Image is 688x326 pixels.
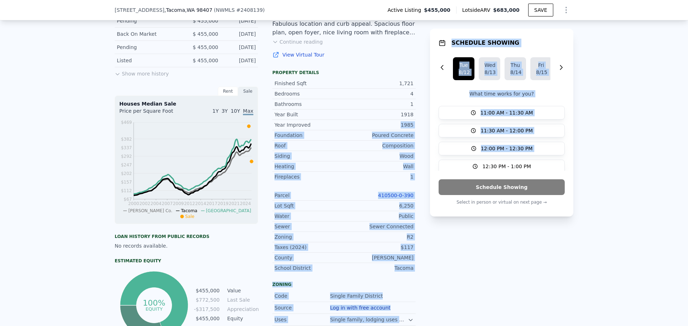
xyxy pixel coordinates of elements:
div: Pending [117,17,181,24]
div: Rent [218,87,238,96]
tspan: $247 [121,162,132,167]
div: Fri [536,62,546,69]
div: Tue [459,62,469,69]
div: Sale [238,87,258,96]
tspan: 2004 [150,201,162,206]
p: Select in person or virtual on next page → [439,198,565,206]
span: $ 455,000 [193,58,218,63]
button: 12:00 PM - 12:30 PM [439,142,565,155]
td: Appreciation [226,305,258,313]
tspan: $112 [121,188,132,193]
div: 8/15 [536,69,546,76]
div: Listed [117,57,181,64]
div: Lot Sqft [274,202,344,209]
h1: SCHEDULE SHOWING [451,39,519,47]
button: 11:00 AM - 11:30 AM [439,106,565,120]
div: Year Improved [274,121,344,128]
tspan: 2012 [184,201,195,206]
div: Uses [274,316,330,323]
button: Show Options [559,3,573,17]
div: R2 [344,233,414,240]
tspan: 2021 [229,201,240,206]
div: 1 [344,173,414,180]
div: Finished Sqft [274,80,344,87]
div: No records available. [115,242,258,249]
a: 410500-0-390 [378,193,414,198]
button: Show more history [115,67,169,77]
tspan: $202 [121,171,132,176]
tspan: 2014 [195,201,206,206]
div: Loan history from public records [115,234,258,239]
span: $ 455,000 [193,18,218,24]
button: Fri8/15 [530,57,552,80]
div: Single family, lodging uses with one guest room. [330,316,408,323]
button: Tue8/12 [453,57,474,80]
div: Composition [344,142,414,149]
tspan: $292 [121,154,132,159]
tspan: 2002 [139,201,150,206]
div: 1985 [344,121,414,128]
p: What time works for you? [439,90,565,97]
tspan: $469 [121,120,132,125]
span: Tacoma [181,208,197,213]
div: Source [274,304,330,311]
span: Max [243,108,253,115]
div: 8/13 [484,69,494,76]
button: 11:30 AM - 12:00 PM [439,124,565,137]
span: 12:00 PM - 12:30 PM [481,145,533,152]
tspan: 2019 [218,201,229,206]
a: View Virtual Tour [272,51,416,58]
td: $455,000 [193,287,220,295]
span: $ 455,000 [193,31,218,37]
tspan: equity [145,306,163,311]
tspan: $337 [121,145,132,150]
span: Sale [185,214,195,219]
span: [STREET_ADDRESS] [115,6,164,14]
tspan: 2007 [162,201,173,206]
div: 4 [344,90,414,97]
span: 12:30 PM - 1:00 PM [482,163,531,170]
td: -$317,500 [193,305,220,313]
span: 11:30 AM - 12:00 PM [481,127,533,134]
div: Water [274,213,344,220]
div: Estimated Equity [115,258,258,264]
div: Sewer Connected [344,223,414,230]
tspan: $157 [121,180,132,185]
tspan: $382 [121,137,132,142]
div: Siding [274,152,344,160]
div: [DATE] [224,44,256,51]
tspan: $67 [124,197,132,202]
div: School District [274,264,344,272]
div: 8/14 [510,69,520,76]
div: Price per Square Foot [119,107,186,119]
div: County [274,254,344,261]
div: [DATE] [224,17,256,24]
span: $683,000 [493,7,520,13]
div: Heating [274,163,344,170]
div: Wood [344,152,414,160]
div: [DATE] [224,30,256,38]
div: Zoning [274,233,344,240]
div: Zoning [272,282,416,287]
span: 3Y [221,108,228,114]
span: # 2408139 [236,7,263,13]
div: Public [344,213,414,220]
td: Equity [226,315,258,322]
div: 1 [344,101,414,108]
button: 12:30 PM - 1:00 PM [439,160,565,173]
div: 1,721 [344,80,414,87]
div: 8/12 [459,69,469,76]
div: Back On Market [117,30,181,38]
span: 1Y [212,108,219,114]
span: NWMLS [216,7,235,13]
div: Parcel [274,192,344,199]
div: [PERSON_NAME] [344,254,414,261]
tspan: 2024 [240,201,251,206]
div: Fireplaces [274,173,344,180]
div: Thu [510,62,520,69]
span: , Tacoma [164,6,212,14]
span: $ 455,000 [193,44,218,50]
tspan: 2017 [206,201,218,206]
button: Log in with free account [330,305,391,311]
td: $772,500 [193,296,220,304]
